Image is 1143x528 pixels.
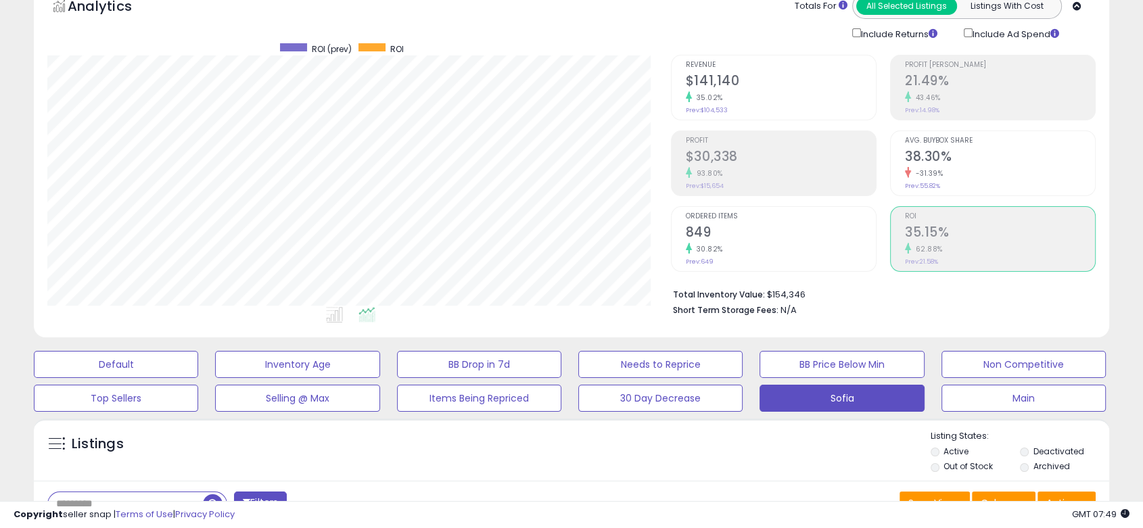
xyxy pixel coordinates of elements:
h2: $141,140 [686,73,876,91]
label: Out of Stock [943,460,993,472]
button: Top Sellers [34,385,198,412]
span: Profit [686,137,876,145]
small: 93.80% [692,168,723,178]
span: ROI (prev) [312,43,352,55]
label: Archived [1033,460,1070,472]
h2: 35.15% [905,224,1095,243]
button: Non Competitive [941,351,1106,378]
small: 62.88% [911,244,943,254]
button: Columns [972,491,1035,514]
h2: 849 [686,224,876,243]
span: Profit [PERSON_NAME] [905,62,1095,69]
span: ROI [905,213,1095,220]
li: $154,346 [673,285,1086,302]
button: Sofia [760,385,924,412]
label: Active [943,446,969,457]
small: 30.82% [692,244,723,254]
small: Prev: 55.82% [905,182,940,190]
p: Listing States: [931,430,1109,443]
div: Include Ad Spend [954,26,1081,41]
span: ROI [390,43,404,55]
button: Inventory Age [215,351,379,378]
h2: 38.30% [905,149,1095,167]
button: Default [34,351,198,378]
a: Privacy Policy [175,508,235,521]
small: Prev: 649 [686,258,714,266]
span: 2025-09-11 07:49 GMT [1072,508,1129,521]
button: Selling @ Max [215,385,379,412]
strong: Copyright [14,508,63,521]
small: Prev: 14.98% [905,106,939,114]
button: Save View [900,491,970,514]
span: Ordered Items [686,213,876,220]
small: 43.46% [911,93,941,103]
div: Include Returns [842,26,954,41]
b: Total Inventory Value: [673,289,765,300]
h5: Listings [72,435,124,454]
span: Avg. Buybox Share [905,137,1095,145]
button: Items Being Repriced [397,385,561,412]
button: Main [941,385,1106,412]
small: 35.02% [692,93,723,103]
h2: $30,338 [686,149,876,167]
h2: 21.49% [905,73,1095,91]
span: Columns [981,496,1023,510]
div: seller snap | | [14,508,235,521]
span: Revenue [686,62,876,69]
button: Filters [234,491,287,515]
small: -31.39% [911,168,943,178]
small: Prev: $15,654 [686,182,724,190]
small: Prev: $104,533 [686,106,728,114]
button: Needs to Reprice [578,351,743,378]
button: Actions [1037,491,1096,514]
button: 30 Day Decrease [578,385,743,412]
button: BB Price Below Min [760,351,924,378]
span: N/A [780,304,797,316]
b: Short Term Storage Fees: [673,304,778,316]
button: BB Drop in 7d [397,351,561,378]
small: Prev: 21.58% [905,258,938,266]
label: Deactivated [1033,446,1084,457]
